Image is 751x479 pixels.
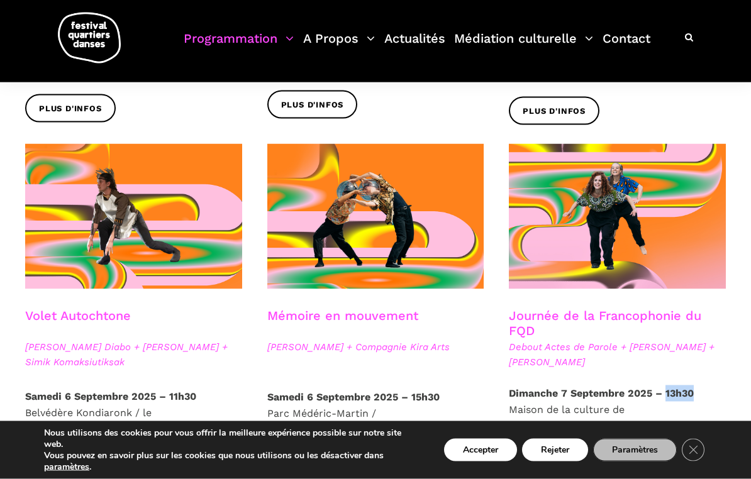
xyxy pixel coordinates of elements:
[303,28,375,65] a: A Propos
[25,388,242,437] p: Belvédère Kondiaronk / le [GEOGRAPHIC_DATA]
[682,439,704,461] button: Close GDPR Cookie Banner
[25,339,242,370] span: [PERSON_NAME] Diabo + [PERSON_NAME] + Simik Komaksiutiksak
[384,28,445,65] a: Actualités
[184,28,294,65] a: Programmation
[267,339,484,355] span: [PERSON_NAME] + Compagnie Kira Arts
[509,308,701,338] a: Journée de la Francophonie du FQD
[267,308,418,323] a: Mémoire en mouvement
[39,102,102,116] span: Plus d'infos
[509,97,599,125] a: Plus d'infos
[593,439,677,461] button: Paramètres
[44,427,419,450] p: Nous utilisons des cookies pour vous offrir la meilleure expérience possible sur notre site web.
[267,391,440,403] strong: Samedi 6 Septembre 2025 – 15h30
[454,28,593,65] a: Médiation culturelle
[25,308,131,323] a: Volet Autochtone
[44,461,89,473] button: paramètres
[25,94,116,123] a: Plus d'infos
[509,339,726,370] span: Debout Actes de Parole + [PERSON_NAME] + [PERSON_NAME]
[444,439,517,461] button: Accepter
[522,439,588,461] button: Rejeter
[281,99,344,112] span: Plus d'infos
[267,91,358,119] a: Plus d'infos
[509,385,726,434] p: Maison de la culture de [GEOGRAPHIC_DATA]
[603,28,650,65] a: Contact
[25,390,196,402] strong: Samedi 6 Septembre 2025 – 11h30
[44,450,419,473] p: Vous pouvez en savoir plus sur les cookies que nous utilisons ou les désactiver dans .
[523,105,586,118] span: Plus d'infos
[509,387,694,399] strong: Dimanche 7 Septembre 2025 – 13h30
[267,389,484,438] p: Parc Médéric-Martin / [GEOGRAPHIC_DATA][PERSON_NAME]
[58,13,121,63] img: logo-fqd-med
